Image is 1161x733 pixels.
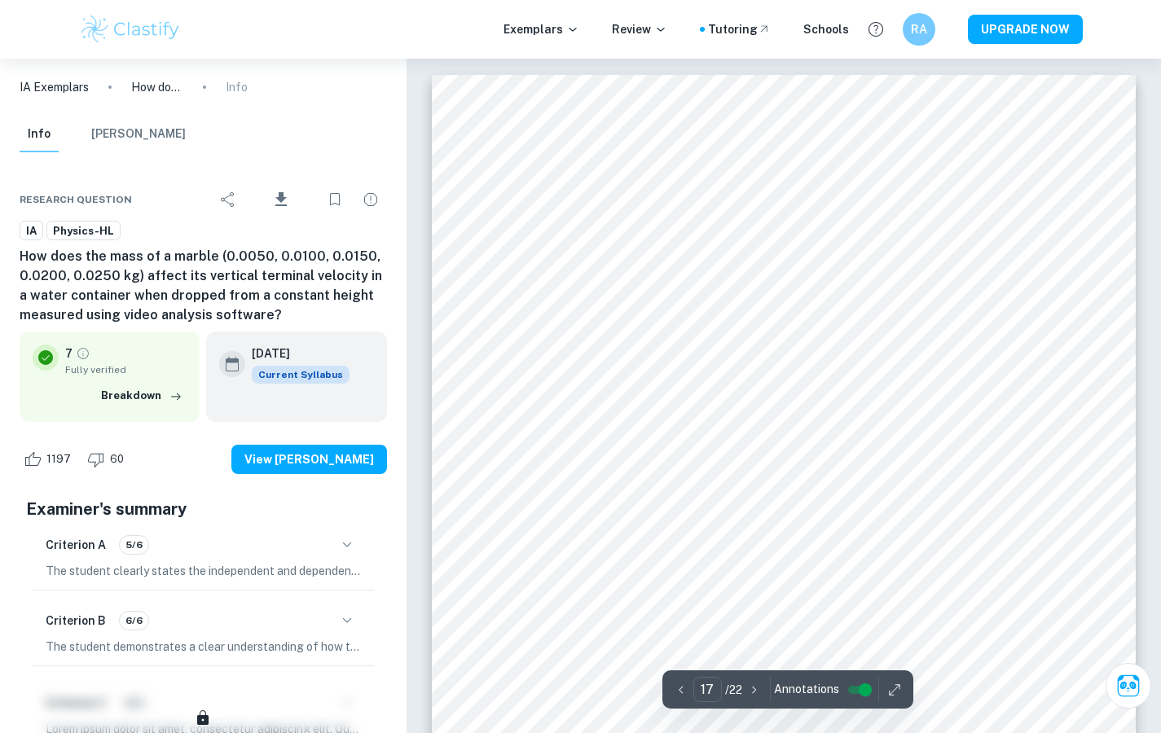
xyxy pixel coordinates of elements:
[319,183,351,216] div: Bookmark
[226,78,248,96] p: Info
[20,446,80,472] div: Like
[231,445,387,474] button: View [PERSON_NAME]
[20,192,132,207] span: Research question
[46,536,106,554] h6: Criterion A
[20,78,89,96] a: IA Exemplars
[20,221,43,241] a: IA
[91,116,186,152] button: [PERSON_NAME]
[120,613,148,628] span: 6/6
[97,384,187,408] button: Breakdown
[504,20,579,38] p: Exemplars
[612,20,667,38] p: Review
[968,15,1083,44] button: UPGRADE NOW
[212,183,244,216] div: Share
[46,612,106,630] h6: Criterion B
[46,221,121,241] a: Physics-HL
[47,223,120,239] span: Physics-HL
[26,497,380,521] h5: Examiner's summary
[37,451,80,467] span: 1197
[252,366,350,384] span: Current Syllabus
[120,538,148,552] span: 5/6
[20,223,42,239] span: IA
[20,116,59,152] button: Info
[909,20,928,38] h6: RA
[46,562,361,580] p: The student clearly states the independent and dependent variables in the research question but t...
[20,247,387,325] h6: How does the mass of a marble (0.0050, 0.0100, 0.0150, 0.0200, 0.0250 kg) affect its vertical ter...
[354,183,387,216] div: Report issue
[1106,663,1151,709] button: Ask Clai
[252,345,336,362] h6: [DATE]
[725,681,742,699] p: / 22
[862,15,890,43] button: Help and Feedback
[79,13,183,46] img: Clastify logo
[131,78,183,96] p: How does the mass of a marble (0.0050, 0.0100, 0.0150, 0.0200, 0.0250 kg) affect its vertical ter...
[252,366,350,384] div: This exemplar is based on the current syllabus. Feel free to refer to it for inspiration/ideas wh...
[803,20,849,38] a: Schools
[65,345,73,362] p: 7
[76,346,90,361] a: Grade fully verified
[65,362,187,377] span: Fully verified
[46,638,361,656] p: The student demonstrates a clear understanding of how the data was obtained and processed, as eac...
[774,681,839,698] span: Annotations
[708,20,771,38] a: Tutoring
[101,451,133,467] span: 60
[248,178,315,221] div: Download
[903,13,935,46] button: RA
[83,446,133,472] div: Dislike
